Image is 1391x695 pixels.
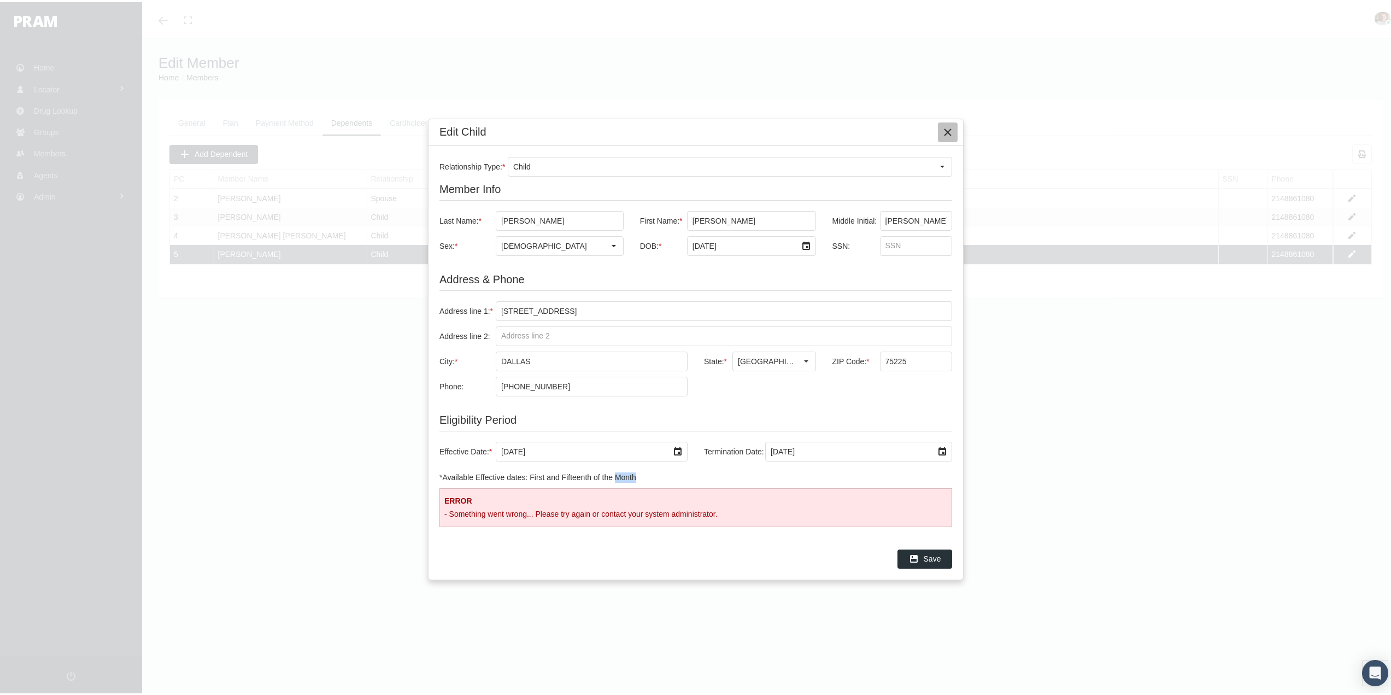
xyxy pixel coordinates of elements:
[444,507,947,517] div: - Something went wrong... Please try again or contact your system administrator.
[797,235,815,253] div: Select
[832,214,877,223] span: Middle Initial:
[439,305,490,313] span: Address line 1:
[924,552,941,561] span: Save
[439,470,952,481] div: *Available Effective dates: First and Fifteenth of the Month
[439,160,502,169] span: Relationship Type:
[704,445,764,454] span: Termination Date:
[933,155,952,174] div: Select
[640,214,679,223] span: First Name:
[933,440,952,459] div: Select
[439,330,490,338] span: Address line 2:
[797,350,815,369] div: Select
[897,547,952,566] div: Save
[439,355,455,364] span: City:
[439,122,486,137] div: Edit Child
[444,494,947,504] p: ERROR
[640,240,659,248] span: DOB:
[938,120,958,140] div: Close
[439,181,501,193] span: Member Info
[439,271,525,283] span: Address & Phone
[604,235,623,253] div: Select
[832,355,867,364] span: ZIP Code:
[439,240,455,248] span: Sex:
[832,240,850,248] span: SSN:
[1362,658,1388,684] div: Open Intercom Messenger
[668,440,687,459] div: Select
[439,445,489,454] span: Effective Date:
[439,380,463,389] span: Phone:
[439,214,479,223] span: Last Name:
[439,412,517,424] span: Eligibility Period
[704,355,724,364] span: State:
